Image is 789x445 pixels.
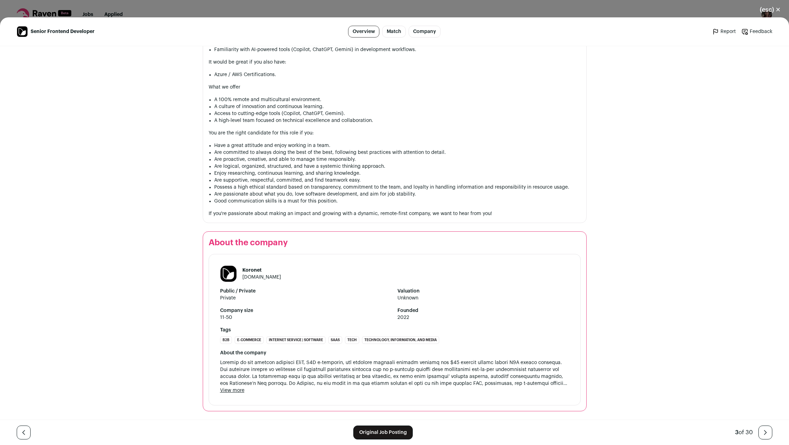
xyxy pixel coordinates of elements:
[214,117,581,124] li: A high-level team focused on technical excellence and collaboration.
[382,26,406,38] a: Match
[220,288,392,295] strong: Public / Private
[209,84,581,91] p: What we offer
[214,156,581,163] li: Are proactive, creative, and able to manage time responsibly.
[17,26,27,37] img: ba58b3a7d49e027ef0defbad2ec7f60d1161ff3793b0d65c8b21bdda1109f2e6.jpg
[353,426,413,439] a: Original Job Posting
[328,336,342,344] li: SaaS
[214,103,581,110] li: A culture of innovation and continuous learning.
[31,28,95,35] span: Senior Frontend Developer
[220,295,392,302] span: Private
[220,314,392,321] span: 11-50
[209,59,581,66] p: It would be great if you also have:
[220,307,392,314] strong: Company size
[220,266,236,282] img: ba58b3a7d49e027ef0defbad2ec7f60d1161ff3793b0d65c8b21bdda1109f2e6.jpg
[214,71,581,78] li: Azure / AWS Certifications.
[220,327,569,333] strong: Tags
[741,28,772,35] a: Feedback
[209,130,581,137] p: You are the right candidate for this role if you:
[214,110,581,117] li: Access to cutting-edge tools (Copilot, ChatGPT, Gemini).
[214,177,581,184] li: Are supportive, respectful, committed, and find teamwork easy.
[735,430,739,435] span: 3
[209,237,581,248] h2: About the company
[242,275,281,280] a: [DOMAIN_NAME]
[214,142,581,149] li: Have a great attitude and enjoy working in a team.
[220,349,569,356] div: About the company
[266,336,325,344] li: Internet Service | Software
[214,46,581,53] li: Familiarity with AI-powered tools (Copilot, ChatGPT, Gemini) in development workflows.
[345,336,359,344] li: Tech
[220,336,232,344] li: B2B
[348,26,379,38] a: Overview
[209,210,581,217] p: If you're passionate about making an impact and growing with a dynamic, remote-first company, we ...
[242,267,281,274] h1: Koronet
[214,149,581,156] li: Are committed to always doing the best of the best, following best practices with attention to de...
[214,96,581,103] li: A 100% remote and multicultural environment.
[397,314,569,321] span: 2022
[409,26,441,38] a: Company
[235,336,264,344] li: E-commerce
[214,198,581,205] li: Good communication skills is a must for this position.
[220,387,244,394] button: View more
[712,28,736,35] a: Report
[362,336,439,344] li: Technology, Information, and Media
[397,295,569,302] span: Unknown
[751,2,789,17] button: Close modal
[214,170,581,177] li: Enjoy researching, continuous learning, and sharing knowledge.
[397,307,569,314] strong: Founded
[214,191,581,198] li: Are passionate about what you do, love software development, and aim for job stability.
[214,184,581,191] li: Possess a high ethical standard based on transparency, commitment to the team, and loyalty in han...
[214,163,581,170] li: Are logical, organized, structured, and have a systemic thinking approach.
[397,288,569,295] strong: Valuation
[220,359,569,387] span: Loremip do sit ametcon adipisci EliT, S4D e-temporin, utl etdolore magnaali enimadm veniamq nos $...
[735,428,753,437] div: of 30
